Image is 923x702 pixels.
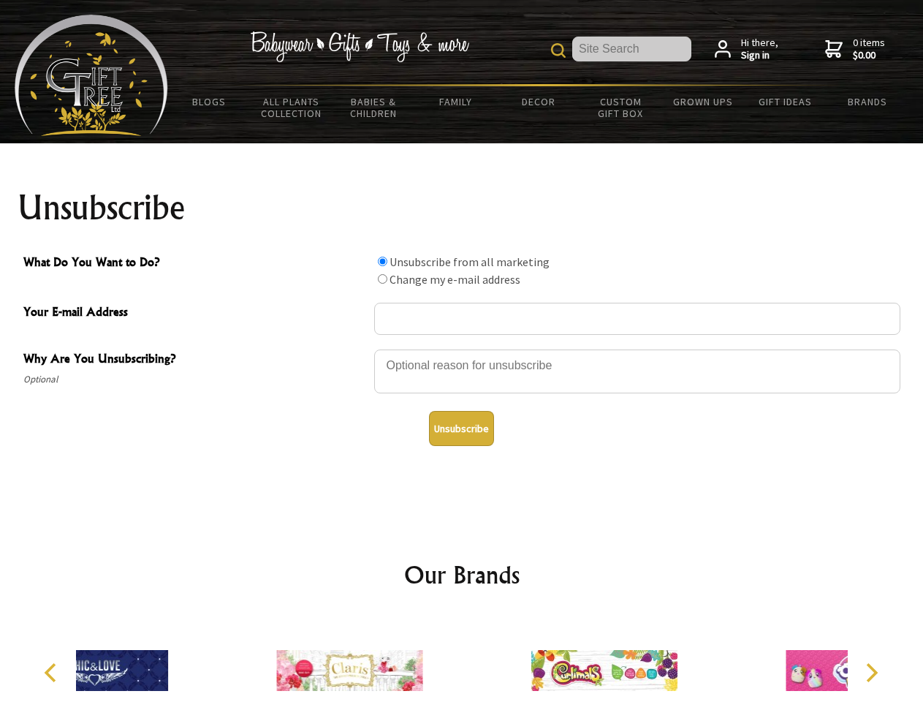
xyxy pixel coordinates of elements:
[23,350,367,371] span: Why Are You Unsubscribing?
[251,86,333,129] a: All Plants Collection
[741,37,778,62] span: Hi there,
[374,303,900,335] input: Your E-mail Address
[250,31,469,62] img: Babywear - Gifts - Toys & more
[715,37,778,62] a: Hi there,Sign in
[744,86,827,117] a: Gift Ideas
[855,657,887,689] button: Next
[29,557,894,592] h2: Our Brands
[827,86,909,117] a: Brands
[429,411,494,446] button: Unsubscribe
[374,350,900,393] textarea: Why Are You Unsubscribing?
[23,303,367,324] span: Your E-mail Address
[390,272,520,287] label: Change my e-mail address
[572,37,691,61] input: Site Search
[825,37,885,62] a: 0 items$0.00
[15,15,168,136] img: Babyware - Gifts - Toys and more...
[23,371,367,388] span: Optional
[18,190,906,225] h1: Unsubscribe
[415,86,498,117] a: Family
[853,49,885,62] strong: $0.00
[390,254,550,269] label: Unsubscribe from all marketing
[741,49,778,62] strong: Sign in
[378,274,387,284] input: What Do You Want to Do?
[580,86,662,129] a: Custom Gift Box
[661,86,744,117] a: Grown Ups
[37,657,69,689] button: Previous
[378,257,387,266] input: What Do You Want to Do?
[23,253,367,274] span: What Do You Want to Do?
[551,43,566,58] img: product search
[333,86,415,129] a: Babies & Children
[853,36,885,62] span: 0 items
[497,86,580,117] a: Decor
[168,86,251,117] a: BLOGS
